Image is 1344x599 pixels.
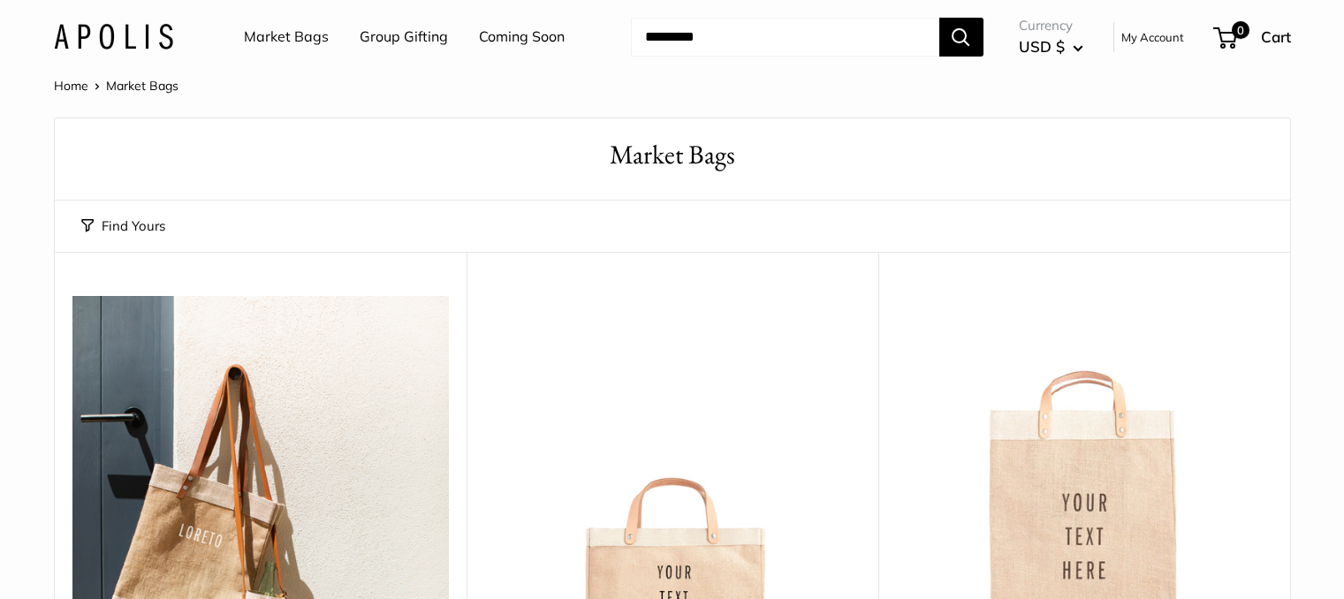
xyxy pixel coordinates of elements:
input: Search... [631,18,939,57]
a: Home [54,78,88,94]
span: Cart [1261,27,1291,46]
button: Search [939,18,983,57]
button: USD $ [1019,33,1083,61]
img: Apolis [54,24,173,49]
span: USD $ [1019,37,1065,56]
nav: Breadcrumb [54,74,178,97]
a: 0 Cart [1215,23,1291,51]
span: Market Bags [106,78,178,94]
span: 0 [1231,21,1249,39]
span: Currency [1019,13,1083,38]
a: My Account [1121,27,1184,48]
h1: Market Bags [81,136,1264,174]
a: Coming Soon [479,24,565,50]
button: Find Yours [81,214,165,239]
a: Market Bags [244,24,329,50]
a: Group Gifting [360,24,448,50]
